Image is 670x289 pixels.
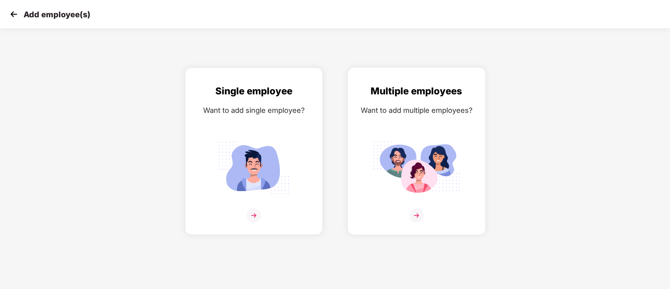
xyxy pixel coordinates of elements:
div: Want to add single employee? [193,105,314,116]
img: svg+xml;base64,PHN2ZyB4bWxucz0iaHR0cDovL3d3dy53My5vcmcvMjAwMC9zdmciIGlkPSJNdWx0aXBsZV9lbXBsb3llZS... [373,137,461,199]
img: svg+xml;base64,PHN2ZyB4bWxucz0iaHR0cDovL3d3dy53My5vcmcvMjAwMC9zdmciIHdpZHRoPSIzMCIgaGVpZ2h0PSIzMC... [8,8,20,20]
img: svg+xml;base64,PHN2ZyB4bWxucz0iaHR0cDovL3d3dy53My5vcmcvMjAwMC9zdmciIHdpZHRoPSIzNiIgaGVpZ2h0PSIzNi... [409,208,424,223]
p: Add employee(s) [24,10,90,19]
div: Single employee [193,84,314,99]
img: svg+xml;base64,PHN2ZyB4bWxucz0iaHR0cDovL3d3dy53My5vcmcvMjAwMC9zdmciIHdpZHRoPSIzNiIgaGVpZ2h0PSIzNi... [247,208,261,223]
img: svg+xml;base64,PHN2ZyB4bWxucz0iaHR0cDovL3d3dy53My5vcmcvMjAwMC9zdmciIGlkPSJTaW5nbGVfZW1wbG95ZWUiIH... [210,137,298,199]
div: Want to add multiple employees? [356,105,477,116]
div: Multiple employees [356,84,477,99]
